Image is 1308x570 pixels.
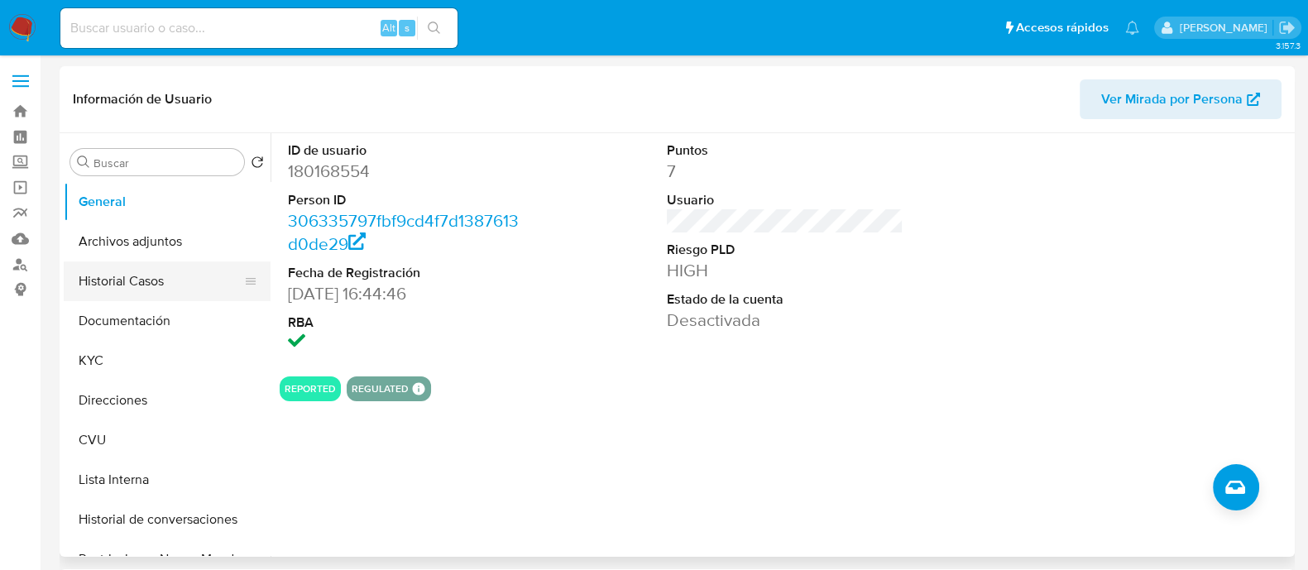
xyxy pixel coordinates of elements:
dt: Estado de la cuenta [667,290,903,309]
button: CVU [64,420,271,460]
dt: Fecha de Registración [288,264,525,282]
button: Archivos adjuntos [64,222,271,261]
button: KYC [64,341,271,381]
h1: Información de Usuario [73,91,212,108]
input: Buscar [93,156,237,170]
input: Buscar usuario o caso... [60,17,458,39]
button: Historial Casos [64,261,257,301]
button: Volver al orden por defecto [251,156,264,174]
p: martin.degiuli@mercadolibre.com [1179,20,1272,36]
dd: 7 [667,160,903,183]
a: 306335797fbf9cd4f7d1387613d0de29 [288,208,519,256]
button: Ver Mirada por Persona [1080,79,1282,119]
dt: Riesgo PLD [667,241,903,259]
dd: 180168554 [288,160,525,183]
a: Notificaciones [1125,21,1139,35]
span: Ver Mirada por Persona [1101,79,1243,119]
button: Documentación [64,301,271,341]
dd: [DATE] 16:44:46 [288,282,525,305]
span: Alt [382,20,395,36]
dd: Desactivada [667,309,903,332]
button: Direcciones [64,381,271,420]
dt: Puntos [667,141,903,160]
button: Lista Interna [64,460,271,500]
dt: Usuario [667,191,903,209]
dt: RBA [288,314,525,332]
span: s [405,20,410,36]
button: Buscar [77,156,90,169]
button: search-icon [417,17,451,40]
a: Salir [1278,19,1296,36]
button: Historial de conversaciones [64,500,271,539]
button: General [64,182,271,222]
dt: Person ID [288,191,525,209]
span: Accesos rápidos [1016,19,1109,36]
dd: HIGH [667,259,903,282]
dt: ID de usuario [288,141,525,160]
